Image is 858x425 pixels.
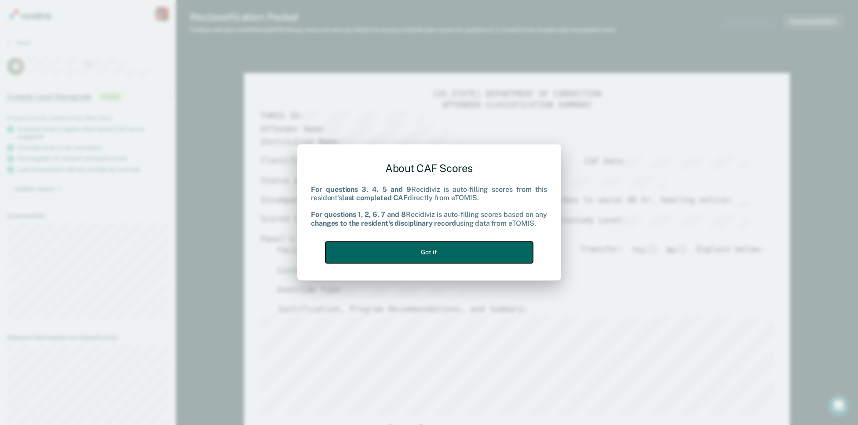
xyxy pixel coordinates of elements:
[311,155,547,182] div: About CAF Scores
[325,242,533,263] button: Got it
[342,194,408,202] b: last completed CAF
[311,219,456,227] b: changes to the resident's disciplinary record
[311,185,412,194] b: For questions 3, 4, 5 and 9
[311,211,406,219] b: For questions 1, 2, 6, 7 and 8
[311,185,547,227] div: Recidiviz is auto-filling scores from this resident's directly from eTOMIS. Recidiviz is auto-fil...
